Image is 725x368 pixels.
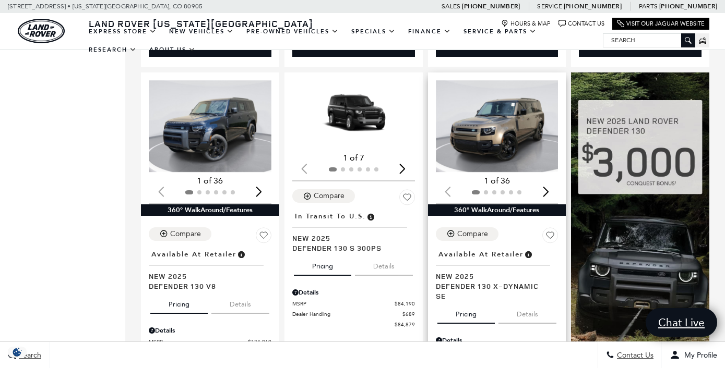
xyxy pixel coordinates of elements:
[149,247,271,291] a: Available at RetailerNew 2025Defender 130 V8
[402,22,457,41] a: Finance
[428,204,566,216] div: 360° WalkAround/Features
[82,17,319,30] a: Land Rover [US_STATE][GEOGRAPHIC_DATA]
[662,342,725,368] button: Open user profile menu
[292,310,415,318] a: Dealer Handling $689
[436,80,558,172] img: 2025 LAND ROVER Defender 130 X-Dynamic SE 1
[150,291,208,314] button: pricing tab
[295,211,366,222] span: In Transit to U.S.
[659,2,717,10] a: [PHONE_NUMBER]
[292,152,415,164] div: 1 of 7
[149,338,271,346] a: MSRP $134,060
[163,22,240,41] a: New Vehicles
[211,291,269,314] button: details tab
[82,22,603,59] nav: Main Navigation
[539,180,553,203] div: Next slide
[436,281,551,301] span: Defender 130 X-Dynamic SE
[436,227,498,241] button: Compare Vehicle
[292,209,415,253] a: In Transit to U.S.New 2025Defender 130 S 300PS
[355,253,413,276] button: details tab
[292,310,402,318] span: Dealer Handling
[558,20,604,28] a: Contact Us
[524,249,533,260] span: Vehicle is in stock and ready for immediate delivery. Due to demand, availability is subject to c...
[442,3,460,10] span: Sales
[151,249,236,260] span: Available at Retailer
[292,288,415,297] div: Pricing Details - Defender 130 S 300PS
[436,336,558,345] div: Pricing Details - Defender 130 X-Dynamic SE
[314,191,344,201] div: Compare
[143,41,202,59] a: About Us
[537,3,562,10] span: Service
[149,271,264,281] span: New 2025
[457,22,543,41] a: Service & Parts
[457,229,488,239] div: Compare
[248,338,271,346] span: $134,060
[402,310,415,318] span: $689
[240,22,345,41] a: Pre-Owned Vehicles
[395,300,415,308] span: $84,190
[292,321,415,328] a: $84,879
[395,321,415,328] span: $84,879
[170,229,201,239] div: Compare
[501,20,551,28] a: Hours & Map
[256,227,271,247] button: Save Vehicle
[5,347,29,358] img: Opt-Out Icon
[366,211,375,222] span: Vehicle has shipped from factory of origin. Estimated time of delivery to Retailer is on average ...
[646,308,717,337] a: Chat Live
[436,271,551,281] span: New 2025
[345,22,402,41] a: Specials
[149,175,271,187] div: 1 of 36
[462,2,520,10] a: [PHONE_NUMBER]
[292,80,415,149] img: 2025 LAND ROVER Defender 130 S 300PS 1
[82,41,143,59] a: Research
[436,80,558,172] div: 1 / 2
[438,249,524,260] span: Available at Retailer
[639,3,658,10] span: Parts
[292,80,415,149] div: 1 / 2
[292,233,407,243] span: New 2025
[653,315,710,329] span: Chat Live
[5,347,29,358] section: Click to Open Cookie Consent Modal
[82,22,163,41] a: EXPRESS STORE
[252,180,266,203] div: Next slide
[292,189,355,203] button: Compare Vehicle
[603,34,695,46] input: Search
[436,247,558,301] a: Available at RetailerNew 2025Defender 130 X-Dynamic SE
[149,281,264,291] span: Defender 130 V8
[614,351,653,360] span: Contact Us
[292,243,407,253] span: Defender 130 S 300PS
[294,253,351,276] button: pricing tab
[617,20,705,28] a: Visit Our Jaguar Website
[437,301,495,324] button: pricing tab
[18,19,65,43] img: Land Rover
[680,351,717,360] span: My Profile
[399,189,415,209] button: Save Vehicle
[436,175,558,187] div: 1 of 36
[8,3,203,10] a: [STREET_ADDRESS] • [US_STATE][GEOGRAPHIC_DATA], CO 80905
[18,19,65,43] a: land-rover
[149,80,271,172] img: 2025 Land Rover Defender 130 V8 1
[396,157,410,180] div: Next slide
[149,227,211,241] button: Compare Vehicle
[498,301,556,324] button: details tab
[292,300,395,308] span: MSRP
[564,2,622,10] a: [PHONE_NUMBER]
[149,326,271,335] div: Pricing Details - Defender 130 V8
[89,17,313,30] span: Land Rover [US_STATE][GEOGRAPHIC_DATA]
[149,80,271,172] div: 1 / 2
[149,338,248,346] span: MSRP
[141,204,279,216] div: 360° WalkAround/Features
[542,227,558,247] button: Save Vehicle
[292,300,415,308] a: MSRP $84,190
[236,249,246,260] span: Vehicle is in stock and ready for immediate delivery. Due to demand, availability is subject to c...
